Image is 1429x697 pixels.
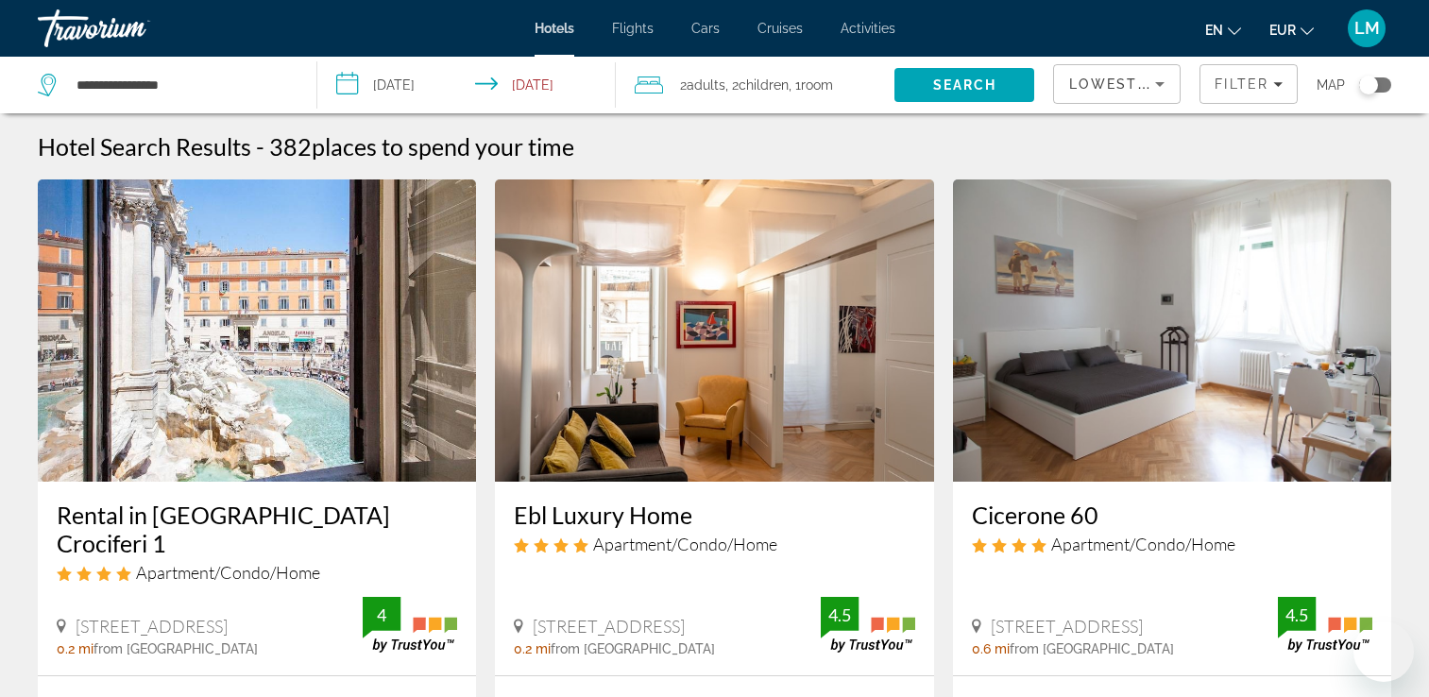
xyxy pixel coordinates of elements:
[972,534,1372,554] div: 4 star Apartment
[1051,534,1235,554] span: Apartment/Condo/Home
[1342,8,1391,48] button: User Menu
[1278,603,1316,626] div: 4.5
[894,68,1034,102] button: Search
[495,179,933,482] img: Ebl Luxury Home
[514,534,914,554] div: 4 star Apartment
[972,641,1010,656] span: 0.6 mi
[1215,76,1268,92] span: Filter
[612,21,654,36] a: Flights
[533,616,685,637] span: [STREET_ADDRESS]
[1199,64,1298,104] button: Filters
[94,641,258,656] span: from [GEOGRAPHIC_DATA]
[1353,621,1414,682] iframe: Bouton de lancement de la fenêtre de messagerie
[1269,23,1296,38] span: EUR
[821,603,859,626] div: 4.5
[725,72,789,98] span: , 2
[1354,19,1380,38] span: LM
[256,132,264,161] span: -
[57,562,457,583] div: 4 star Apartment
[1317,72,1345,98] span: Map
[801,77,833,93] span: Room
[616,57,895,113] button: Travelers: 2 adults, 2 children
[75,71,288,99] input: Search hotel destination
[317,57,616,113] button: Select check in and out date
[1010,641,1174,656] span: from [GEOGRAPHIC_DATA]
[363,603,400,626] div: 4
[136,562,320,583] span: Apartment/Condo/Home
[1345,76,1391,93] button: Toggle map
[593,534,777,554] span: Apartment/Condo/Home
[514,641,551,656] span: 0.2 mi
[1069,73,1165,95] mat-select: Sort by
[953,179,1391,482] img: Cicerone 60
[789,72,833,98] span: , 1
[1205,23,1223,38] span: en
[514,501,914,529] a: Ebl Luxury Home
[38,132,251,161] h1: Hotel Search Results
[680,72,725,98] span: 2
[551,641,715,656] span: from [GEOGRAPHIC_DATA]
[38,4,227,53] a: Travorium
[1069,76,1190,92] span: Lowest Price
[1205,16,1241,43] button: Change language
[1278,597,1372,653] img: TrustYou guest rating badge
[535,21,574,36] a: Hotels
[1269,16,1314,43] button: Change currency
[57,641,94,656] span: 0.2 mi
[691,21,720,36] a: Cars
[821,597,915,653] img: TrustYou guest rating badge
[739,77,789,93] span: Children
[687,77,725,93] span: Adults
[363,597,457,653] img: TrustYou guest rating badge
[57,501,457,557] a: Rental in [GEOGRAPHIC_DATA] Crociferi 1
[972,501,1372,529] a: Cicerone 60
[757,21,803,36] a: Cruises
[38,179,476,482] img: Rental in Rome Crociferi 1
[312,132,574,161] span: places to spend your time
[991,616,1143,637] span: [STREET_ADDRESS]
[76,616,228,637] span: [STREET_ADDRESS]
[841,21,895,36] a: Activities
[269,132,574,161] h2: 382
[933,77,997,93] span: Search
